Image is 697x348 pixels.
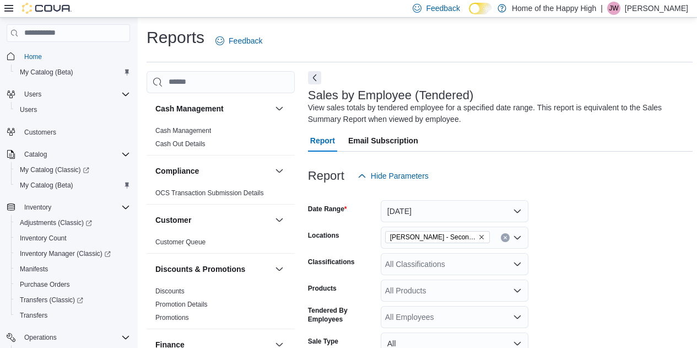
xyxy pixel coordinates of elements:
[513,286,522,295] button: Open list of options
[155,264,271,275] button: Discounts & Promotions
[2,330,134,345] button: Operations
[20,50,130,63] span: Home
[20,201,130,214] span: Inventory
[11,162,134,178] a: My Catalog (Classic)
[20,105,37,114] span: Users
[273,213,286,227] button: Customer
[24,333,57,342] span: Operations
[20,148,51,161] button: Catalog
[308,231,339,240] label: Locations
[20,249,111,258] span: Inventory Manager (Classic)
[20,148,130,161] span: Catalog
[601,2,603,15] p: |
[308,71,321,84] button: Next
[15,293,130,307] span: Transfers (Classic)
[20,165,89,174] span: My Catalog (Classic)
[15,263,130,276] span: Manifests
[155,127,211,135] a: Cash Management
[155,215,191,226] h3: Customer
[20,68,73,77] span: My Catalog (Beta)
[353,165,433,187] button: Hide Parameters
[15,263,52,276] a: Manifests
[273,263,286,276] button: Discounts & Promotions
[310,130,335,152] span: Report
[11,178,134,193] button: My Catalog (Beta)
[20,88,130,101] span: Users
[155,165,199,176] h3: Compliance
[15,278,74,291] a: Purchase Orders
[478,234,485,240] button: Remove Warman - Second Ave - Prairie Records from selection in this group
[20,126,61,139] a: Customers
[348,130,418,152] span: Email Subscription
[11,65,134,80] button: My Catalog (Beta)
[15,278,130,291] span: Purchase Orders
[155,103,271,114] button: Cash Management
[513,233,522,242] button: Open list of options
[513,313,522,322] button: Open list of options
[24,90,41,99] span: Users
[15,216,96,229] a: Adjustments (Classic)
[155,264,245,275] h3: Discounts & Promotions
[11,231,134,246] button: Inventory Count
[20,218,92,227] span: Adjustments (Classic)
[155,300,208,309] span: Promotion Details
[308,89,474,102] h3: Sales by Employee (Tendered)
[20,280,70,289] span: Purchase Orders
[147,124,295,155] div: Cash Management
[11,277,134,292] button: Purchase Orders
[20,201,56,214] button: Inventory
[15,179,78,192] a: My Catalog (Beta)
[20,331,130,344] span: Operations
[155,140,206,148] a: Cash Out Details
[11,292,134,308] a: Transfers (Classic)
[20,311,47,320] span: Transfers
[426,3,460,14] span: Feedback
[155,313,189,322] span: Promotions
[155,189,264,197] span: OCS Transaction Submission Details
[625,2,688,15] p: [PERSON_NAME]
[11,308,134,323] button: Transfers
[607,2,620,15] div: Jacob Williams
[155,165,271,176] button: Compliance
[20,88,46,101] button: Users
[308,205,347,213] label: Date Range
[155,189,264,197] a: OCS Transaction Submission Details
[229,35,262,46] span: Feedback
[24,150,47,159] span: Catalog
[2,147,134,162] button: Catalog
[2,200,134,215] button: Inventory
[308,102,687,125] div: View sales totals by tendered employee for a specified date range. This report is equivalent to t...
[15,66,130,79] span: My Catalog (Beta)
[20,234,67,243] span: Inventory Count
[390,232,476,243] span: [PERSON_NAME] - Second Ave - Prairie Records
[155,126,211,135] span: Cash Management
[24,203,51,212] span: Inventory
[308,169,344,183] h3: Report
[22,3,72,14] img: Cova
[20,125,130,139] span: Customers
[11,246,134,261] a: Inventory Manager (Classic)
[381,200,528,222] button: [DATE]
[24,52,42,61] span: Home
[15,103,41,116] a: Users
[512,2,596,15] p: Home of the Happy High
[15,163,94,176] a: My Catalog (Classic)
[11,102,134,117] button: Users
[308,258,355,266] label: Classifications
[15,309,52,322] a: Transfers
[15,179,130,192] span: My Catalog (Beta)
[147,235,295,253] div: Customer
[147,26,204,49] h1: Reports
[155,314,189,322] a: Promotions
[273,164,286,178] button: Compliance
[308,337,338,346] label: Sale Type
[20,296,83,304] span: Transfers (Classic)
[2,87,134,102] button: Users
[15,309,130,322] span: Transfers
[371,170,429,181] span: Hide Parameters
[20,265,48,274] span: Manifests
[155,103,224,114] h3: Cash Management
[308,284,337,293] label: Products
[15,247,115,260] a: Inventory Manager (Classic)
